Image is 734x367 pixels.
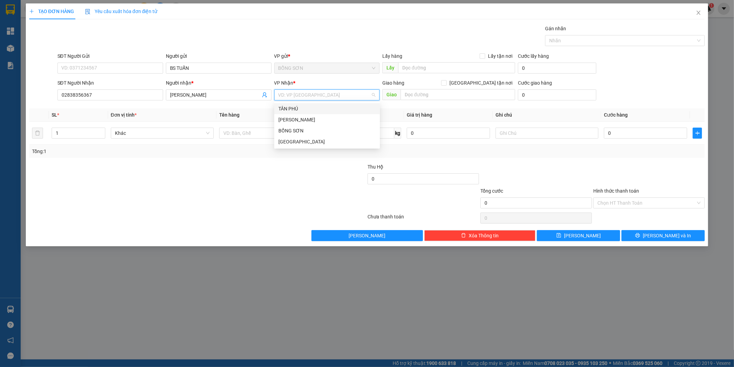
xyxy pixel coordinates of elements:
[85,9,91,14] img: icon
[274,114,380,125] div: TAM QUAN
[274,80,294,86] span: VP Nhận
[278,127,376,134] div: BỒNG SƠN
[518,80,552,86] label: Cước giao hàng
[635,233,640,238] span: printer
[545,26,566,31] label: Gán nhãn
[493,108,601,122] th: Ghi chú
[693,128,702,139] button: plus
[6,7,17,14] span: Gửi:
[496,128,598,139] input: Ghi Chú
[29,9,34,14] span: plus
[32,148,283,155] div: Tổng: 1
[57,79,163,87] div: SĐT Người Nhận
[564,232,601,239] span: [PERSON_NAME]
[6,22,40,31] div: TRAI
[518,63,596,74] input: Cước lấy hàng
[278,138,376,145] div: [GEOGRAPHIC_DATA]
[461,233,466,238] span: delete
[262,92,267,98] span: user-add
[368,164,383,170] span: Thu Hộ
[447,79,515,87] span: [GEOGRAPHIC_DATA] tận nơi
[45,6,115,21] div: [GEOGRAPHIC_DATA]
[407,128,490,139] input: 0
[115,128,210,138] span: Khác
[45,6,61,13] span: Nhận:
[696,10,701,15] span: close
[604,112,628,118] span: Cước hàng
[382,62,398,73] span: Lấy
[45,39,110,111] span: B15,11 CC OPAL RIERIDE Đ SỐ 10 P HIỆP BÌNH CHÁNH THỦ ĐỨC
[166,52,272,60] div: Người gửi
[485,52,515,60] span: Lấy tận nơi
[166,79,272,87] div: Người nhận
[367,213,480,225] div: Chưa thanh toán
[643,232,691,239] span: [PERSON_NAME] và In
[6,6,40,22] div: BỒNG SƠN
[556,233,561,238] span: save
[311,230,423,241] button: [PERSON_NAME]
[349,232,385,239] span: [PERSON_NAME]
[398,62,515,73] input: Dọc đường
[537,230,620,241] button: save[PERSON_NAME]
[274,125,380,136] div: BỒNG SƠN
[424,230,536,241] button: deleteXóa Thông tin
[219,112,240,118] span: Tên hàng
[593,188,639,194] label: Hình thức thanh toán
[32,128,43,139] button: delete
[278,63,376,73] span: BỒNG SƠN
[382,53,402,59] span: Lấy hàng
[407,112,432,118] span: Giá trị hàng
[52,112,57,118] span: SL
[45,43,54,50] span: TC:
[278,116,376,123] div: [PERSON_NAME]
[382,80,404,86] span: Giao hàng
[219,128,322,139] input: VD: Bàn, Ghế
[480,188,503,194] span: Tổng cước
[518,53,549,59] label: Cước lấy hàng
[45,21,115,30] div: THIÊN
[111,112,137,118] span: Đơn vị tính
[689,3,708,23] button: Close
[85,9,158,14] span: Yêu cầu xuất hóa đơn điện tử
[382,89,401,100] span: Giao
[274,136,380,147] div: SÀI GÒN
[401,89,515,100] input: Dọc đường
[469,232,499,239] span: Xóa Thông tin
[29,9,74,14] span: TẠO ĐƠN HÀNG
[518,89,596,100] input: Cước giao hàng
[621,230,705,241] button: printer[PERSON_NAME] và In
[278,105,376,112] div: TÂN PHÚ
[274,52,380,60] div: VP gửi
[394,128,401,139] span: kg
[57,52,163,60] div: SĐT Người Gửi
[274,103,380,114] div: TÂN PHÚ
[693,130,702,136] span: plus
